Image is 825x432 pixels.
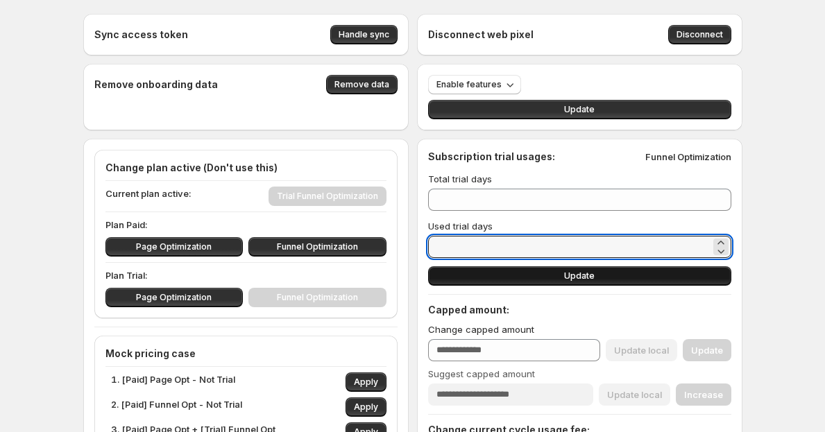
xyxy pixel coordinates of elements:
[677,29,723,40] span: Disconnect
[94,78,218,92] h4: Remove onboarding data
[248,237,386,257] button: Funnel Optimization
[428,221,493,232] span: Used trial days
[136,292,212,303] span: Page Optimization
[428,75,521,94] button: Enable features
[105,237,244,257] button: Page Optimization
[428,150,555,164] h4: Subscription trial usages:
[564,270,595,282] span: Update
[94,28,188,42] h4: Sync access token
[339,29,389,40] span: Handle sync
[105,288,244,307] button: Page Optimization
[105,347,386,361] h4: Mock pricing case
[428,173,492,184] span: Total trial days
[326,75,398,94] button: Remove data
[105,161,386,175] h4: Change plan active (Don't use this)
[428,303,731,317] h4: Capped amount:
[564,104,595,115] span: Update
[354,377,378,388] span: Apply
[668,25,731,44] button: Disconnect
[111,372,235,392] p: 1. [Paid] Page Opt - Not Trial
[105,187,192,206] p: Current plan active:
[645,150,731,164] p: Funnel Optimization
[277,241,358,252] span: Funnel Optimization
[354,401,378,413] span: Apply
[136,241,212,252] span: Page Optimization
[105,268,386,282] p: Plan Trial:
[428,368,535,379] span: Suggest capped amount
[428,324,534,335] span: Change capped amount
[346,397,386,417] button: Apply
[330,25,398,44] button: Handle sync
[428,28,534,42] h4: Disconnect web pixel
[428,266,731,286] button: Update
[436,79,502,90] span: Enable features
[334,79,389,90] span: Remove data
[111,397,242,417] p: 2. [Paid] Funnel Opt - Not Trial
[105,218,386,232] p: Plan Paid:
[428,100,731,119] button: Update
[346,372,386,392] button: Apply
